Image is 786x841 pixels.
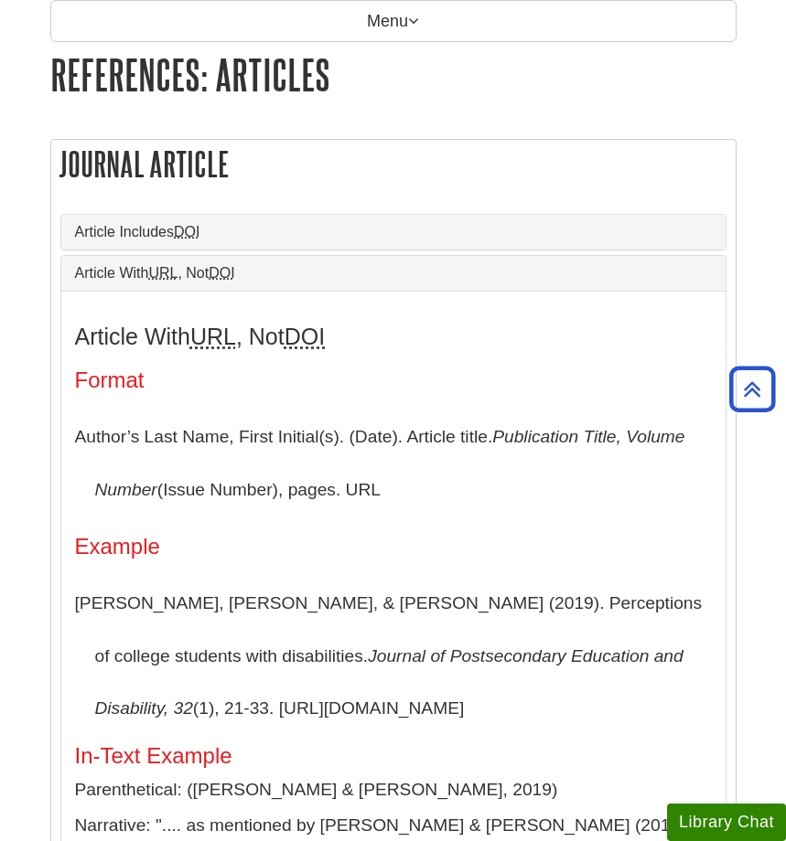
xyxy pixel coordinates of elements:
h3: Article With , Not [75,324,712,350]
abbr: Digital Object Identifier. This is the string of numbers associated with a particular article. No... [209,265,234,281]
abbr: Digital Object Identifier. This is the string of numbers associated with a particular article. No... [285,324,325,349]
p: Narrative: ".... as mentioned by [PERSON_NAME] & [PERSON_NAME] (2019)," [75,813,712,839]
p: Parenthetical: ([PERSON_NAME] & [PERSON_NAME], 2019) [75,777,712,804]
p: [PERSON_NAME], [PERSON_NAME], & [PERSON_NAME] (2019). Perceptions of college students with disabi... [75,577,712,735]
p: Author’s Last Name, First Initial(s). (Date). Article title. (Issue Number), pages. URL [75,410,712,516]
h1: References: Articles [50,51,737,98]
i: Publication Title, Volume Number [95,427,685,499]
a: Article WithURL, NotDOI [75,265,712,282]
a: Back to Top [723,377,781,401]
abbr: Uniform Resource Locator. This is the web/URL address found in the address bar of a webpage. [148,265,178,281]
a: Article IncludesDOI [75,224,712,240]
button: Library Chat [667,804,786,841]
i: Journal of Postsecondary Education and Disability, 32 [95,646,684,719]
abbr: Uniform Resource Locator. This is the web/URL address found in the address bar of a webpage. [190,324,236,349]
abbr: Digital Object Identifier. This is the string of numbers associated with a particular article. No... [174,224,199,240]
h2: Journal Article [51,140,736,188]
h5: In-Text Example [75,744,712,768]
h4: Example [75,535,712,559]
h4: Format [75,368,712,392]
